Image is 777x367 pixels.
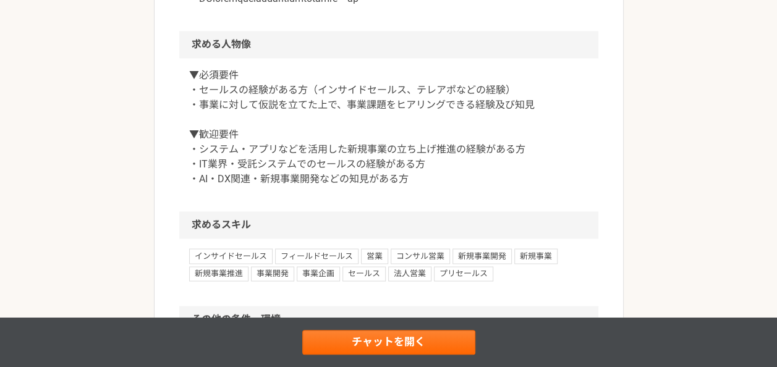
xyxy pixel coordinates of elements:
[189,68,588,187] p: ▼必須要件 ・セールスの経験がある方（インサイドセールス、テレアポなどの経験） ・事業に対して仮説を立てた上で、事業課題をヒアリングできる経験及び知見 ▼歓迎要件 ・システム・アプリなどを活用し...
[297,266,340,281] span: 事業企画
[388,266,431,281] span: 法人営業
[189,248,273,263] span: インサイドセールス
[434,266,493,281] span: プリセールス
[514,248,558,263] span: 新規事業
[179,306,598,333] h2: その他の条件・環境
[342,266,386,281] span: セールス
[251,266,294,281] span: 事業開発
[179,211,598,238] h2: 求めるスキル
[302,330,475,355] a: チャットを開く
[275,248,359,263] span: フィールドセールス
[391,248,450,263] span: コンサル営業
[452,248,512,263] span: 新規事業開発
[179,31,598,58] h2: 求める人物像
[189,266,248,281] span: 新規事業推進
[361,248,388,263] span: 営業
